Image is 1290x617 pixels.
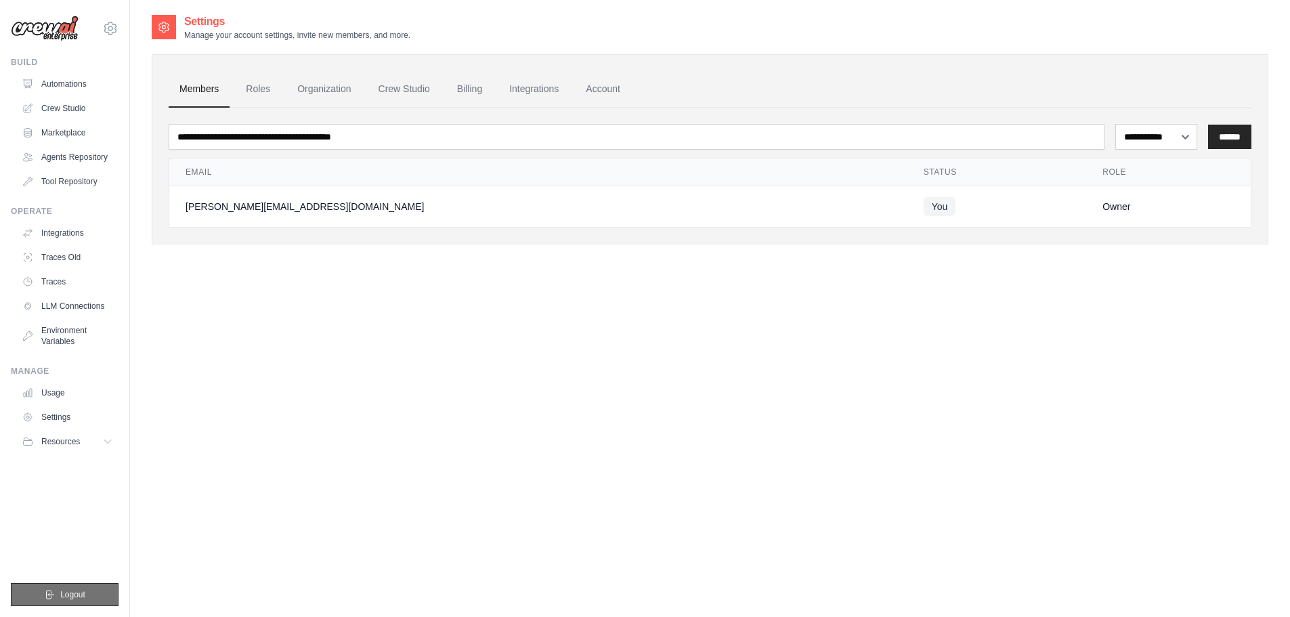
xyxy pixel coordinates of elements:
a: Automations [16,73,119,95]
a: Crew Studio [16,98,119,119]
a: Integrations [16,222,119,244]
div: Manage [11,366,119,377]
div: [PERSON_NAME][EMAIL_ADDRESS][DOMAIN_NAME] [186,200,891,213]
button: Resources [16,431,119,452]
div: Build [11,57,119,68]
a: Settings [16,406,119,428]
a: Usage [16,382,119,404]
th: Email [169,158,907,186]
a: Integrations [498,71,569,108]
a: Agents Repository [16,146,119,168]
span: Resources [41,436,80,447]
a: Traces Old [16,247,119,268]
button: Logout [11,583,119,606]
a: Account [575,71,631,108]
a: Roles [235,71,281,108]
p: Manage your account settings, invite new members, and more. [184,30,410,41]
th: Status [907,158,1086,186]
a: Marketplace [16,122,119,144]
div: Owner [1102,200,1234,213]
span: You [924,197,956,216]
a: Organization [286,71,362,108]
span: Logout [60,589,85,600]
a: Members [169,71,230,108]
h2: Settings [184,14,410,30]
a: Crew Studio [368,71,441,108]
a: Environment Variables [16,320,119,352]
a: Tool Repository [16,171,119,192]
th: Role [1086,158,1251,186]
a: Traces [16,271,119,293]
a: LLM Connections [16,295,119,317]
div: Operate [11,206,119,217]
img: Logo [11,16,79,41]
a: Billing [446,71,493,108]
